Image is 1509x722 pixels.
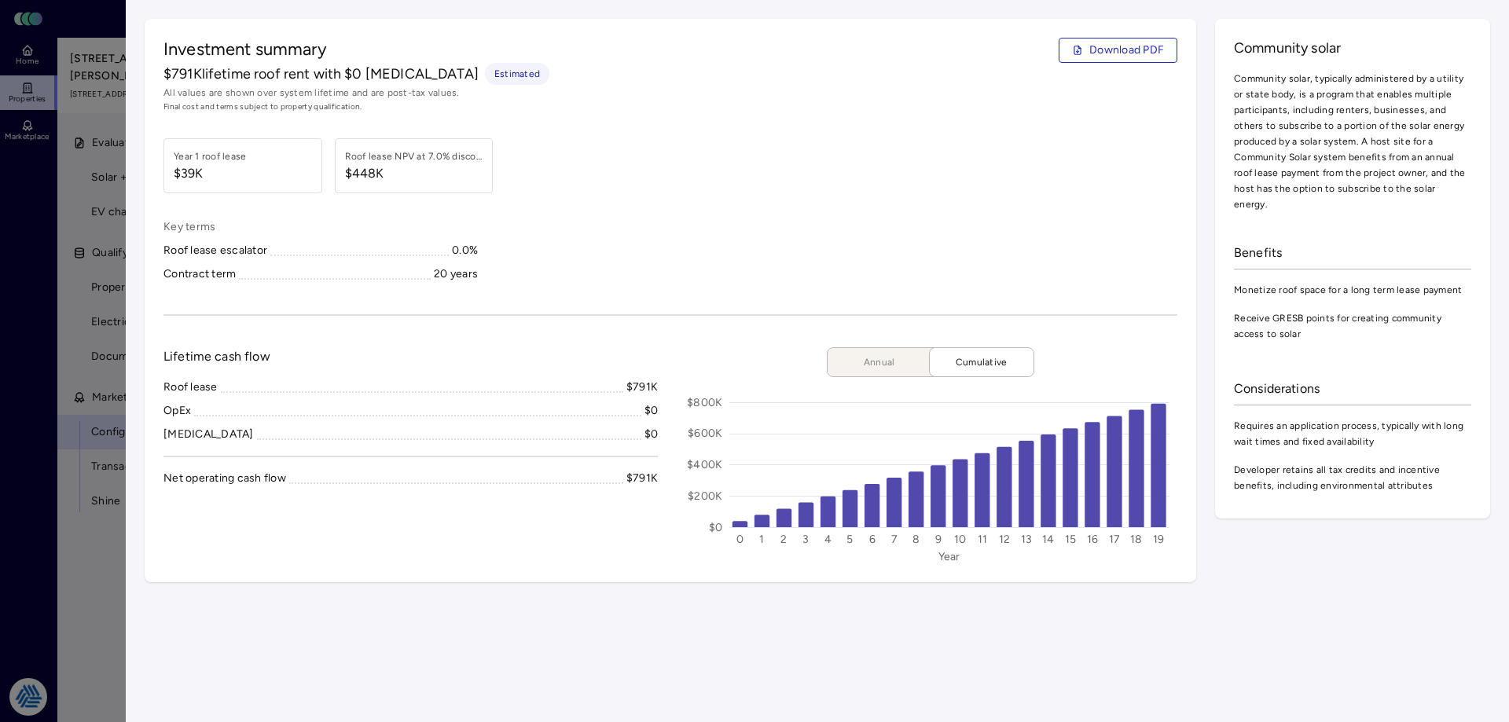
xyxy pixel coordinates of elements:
[174,164,246,183] span: $39K
[978,533,988,546] text: 11
[163,101,1177,113] span: Final cost and terms subject to property qualification.
[1234,38,1471,58] span: Community solar
[626,470,658,487] div: $791K
[780,533,787,546] text: 2
[163,470,286,487] div: Net operating cash flow
[869,533,876,546] text: 6
[626,379,658,396] div: $791K
[494,66,540,82] span: Estimated
[1234,462,1471,493] span: Developer retains all tax credits and incentive benefits, including environmental attributes
[1234,282,1471,298] span: Monetize roof space for a long term lease payment
[434,266,478,283] div: 20 years
[942,354,1021,370] span: Cumulative
[1059,38,1177,63] button: Download PDF
[1042,533,1055,546] text: 14
[1234,237,1471,269] div: Benefits
[709,521,723,534] text: $0
[163,426,254,443] div: [MEDICAL_DATA]
[644,402,659,420] div: $0
[163,379,218,396] div: Roof lease
[891,533,898,546] text: 7
[345,148,486,164] div: Roof lease NPV at 7.0% discount
[1234,71,1471,212] span: Community solar, typically administered by a utility or state body, is a program that enables mul...
[1130,533,1143,546] text: 18
[1065,533,1077,546] text: 15
[688,427,722,440] text: $600K
[802,533,809,546] text: 3
[345,164,486,183] span: $448K
[1021,533,1033,546] text: 13
[163,85,1177,101] span: All values are shown over system lifetime and are post-tax values.
[1234,373,1471,405] div: Considerations
[759,533,764,546] text: 1
[1153,533,1165,546] text: 19
[954,533,967,546] text: 10
[174,148,246,164] div: Year 1 roof lease
[163,402,191,420] div: OpEx
[1234,310,1471,342] span: Receive GRESB points for creating community access to solar
[824,533,832,546] text: 4
[163,38,327,63] span: Investment summary
[1109,533,1121,546] text: 17
[688,489,722,503] text: $200K
[644,426,659,443] div: $0
[1089,42,1164,59] span: Download PDF
[938,550,960,563] text: Year
[163,347,270,366] span: Lifetime cash flow
[840,354,919,370] span: Annual
[912,533,920,546] text: 8
[163,266,236,283] div: Contract term
[163,218,478,236] span: Key terms
[163,242,267,259] div: Roof lease escalator
[736,533,743,546] text: 0
[1234,418,1471,449] span: Requires an application process, typically with long wait times and fixed availability
[935,533,942,546] text: 9
[846,533,853,546] text: 5
[687,396,722,409] text: $800K
[163,64,479,84] span: $791K lifetime roof rent with $0 [MEDICAL_DATA]
[999,533,1011,546] text: 12
[452,242,478,259] div: 0.0%
[687,458,722,471] text: $400K
[1087,533,1099,546] text: 16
